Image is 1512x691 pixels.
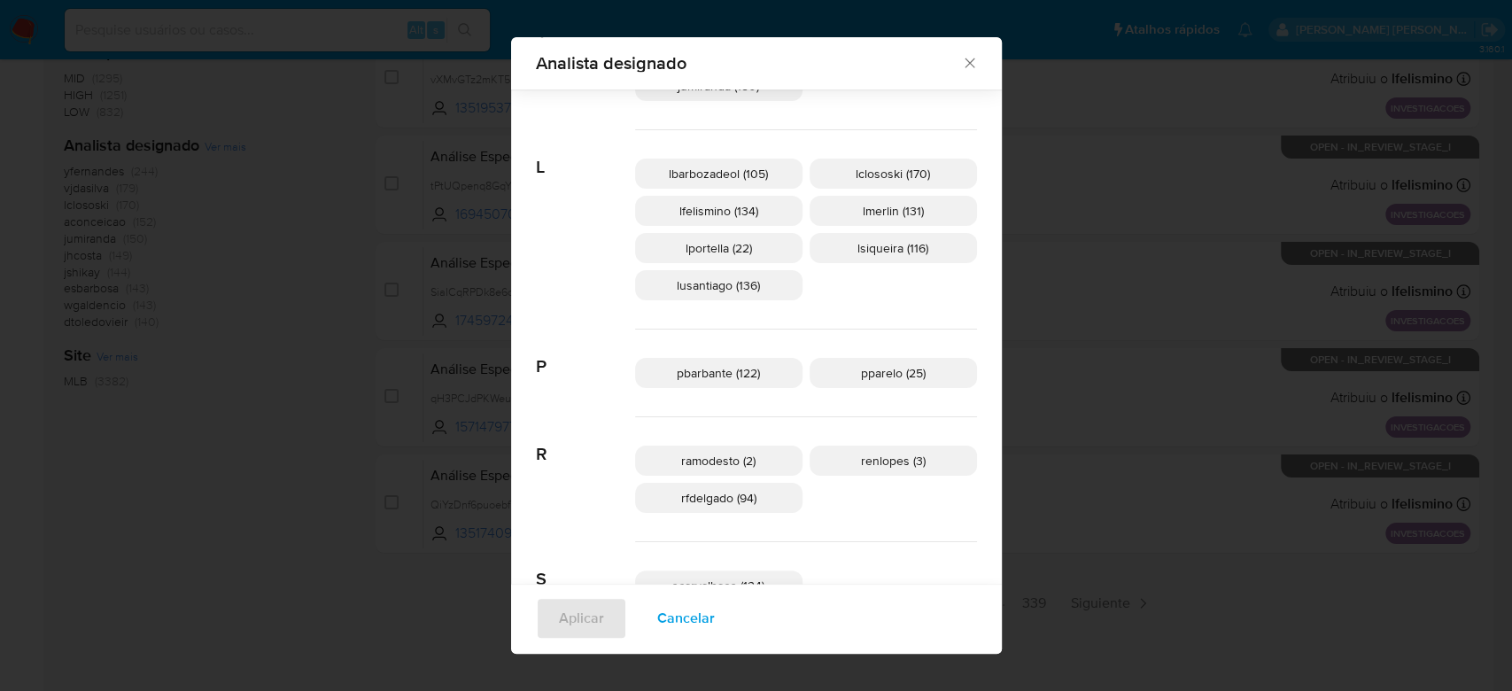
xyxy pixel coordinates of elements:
button: Cancelar [634,597,738,640]
div: lmerlin (131) [810,196,977,226]
div: scarvalhaes (124) [635,571,803,601]
span: lusantiago (136) [677,276,760,294]
button: Fechar [961,54,977,70]
span: scarvalhaes (124) [672,577,764,594]
div: lbarbozadeol (105) [635,159,803,189]
span: R [536,417,635,465]
span: ramodesto (2) [681,452,756,470]
span: lportella (22) [686,239,752,257]
div: lfelismino (134) [635,196,803,226]
span: L [536,130,635,178]
span: lclososki (170) [856,165,930,182]
div: ramodesto (2) [635,446,803,476]
div: lusantiago (136) [635,270,803,300]
span: pparelo (25) [861,364,926,382]
span: Cancelar [657,599,715,638]
span: lfelismino (134) [679,202,758,220]
div: lportella (22) [635,233,803,263]
span: Analista designado [536,54,962,72]
div: lclososki (170) [810,159,977,189]
span: pbarbante (122) [677,364,760,382]
span: renlopes (3) [861,452,926,470]
span: S [536,542,635,590]
div: rfdelgado (94) [635,483,803,513]
div: pparelo (25) [810,358,977,388]
span: rfdelgado (94) [681,489,756,507]
div: lsiqueira (116) [810,233,977,263]
span: lbarbozadeol (105) [669,165,768,182]
div: renlopes (3) [810,446,977,476]
div: pbarbante (122) [635,358,803,388]
span: lmerlin (131) [863,202,924,220]
span: lsiqueira (116) [857,239,928,257]
span: P [536,330,635,377]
